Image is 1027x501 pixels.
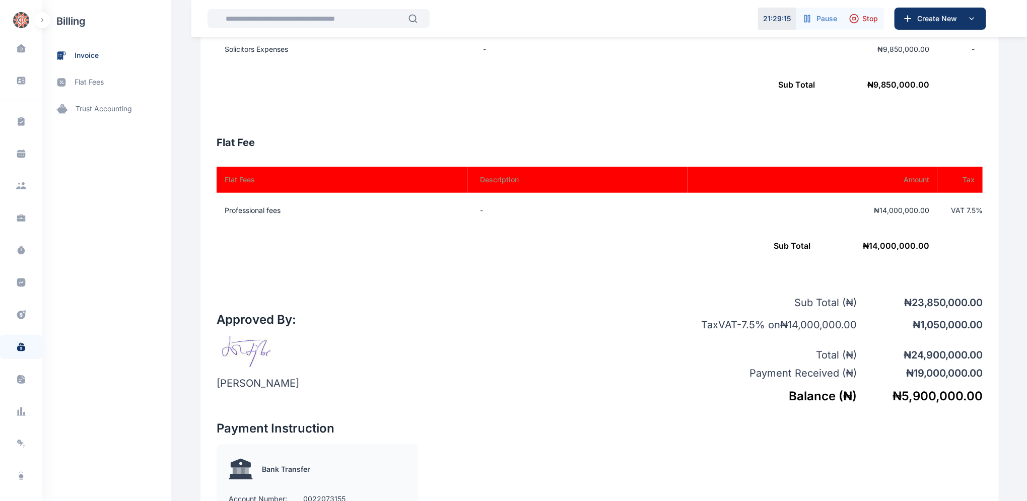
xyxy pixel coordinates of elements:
[688,167,937,193] th: Amount
[217,67,937,102] td: ₦ 9,850,000.00
[42,42,171,69] a: invoice
[680,318,857,332] p: Tax VAT - 7.5 % on ₦ 14,000,000.00
[764,14,791,24] p: 21 : 29 : 15
[468,167,688,193] th: Description
[862,14,878,24] span: Stop
[217,167,468,193] th: Flat Fees
[937,193,983,228] td: VAT 7.5 %
[42,96,171,122] a: trust accounting
[843,8,884,30] button: Stop
[796,8,843,30] button: Pause
[857,348,983,362] p: ₦ 24,900,000.00
[857,366,983,380] p: ₦ 19,000,000.00
[42,69,171,96] a: flat fees
[774,241,810,251] span: Sub Total
[895,8,986,30] button: Create New
[937,167,983,193] th: Tax
[680,388,857,404] h5: Balance ( ₦ )
[217,32,471,67] td: Solicitors Expenses
[217,336,281,368] img: signature
[913,14,966,24] span: Create New
[816,14,837,24] span: Pause
[471,32,695,67] td: -
[857,318,983,332] p: ₦ 1,050,000.00
[468,193,688,228] td: -
[262,464,310,474] p: Bank Transfer
[937,32,983,67] td: -
[217,193,468,228] td: Professional fees
[688,193,937,228] td: ₦14,000,000.00
[778,80,815,90] span: Sub Total
[75,50,99,61] span: invoice
[217,420,600,437] h2: Payment Instruction
[857,296,983,310] p: ₦ 23,850,000.00
[217,312,299,328] h2: Approved By:
[76,104,132,114] span: trust accounting
[217,376,299,390] p: [PERSON_NAME]
[75,77,104,88] span: flat fees
[680,348,857,362] p: Total ( ₦ )
[857,388,983,404] h5: ₦ 5,900,000.00
[217,134,983,151] h3: Flat Fee
[217,228,937,263] td: ₦ 14,000,000.00
[680,366,857,380] p: Payment Received ( ₦ )
[680,296,857,310] p: Sub Total ( ₦ )
[695,32,937,67] td: ₦9,850,000.00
